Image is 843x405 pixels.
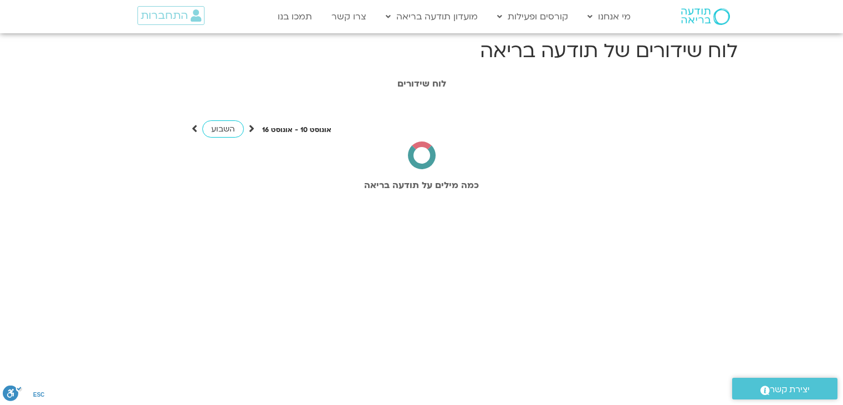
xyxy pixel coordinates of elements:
span: השבוע [211,124,235,134]
a: תמכו בנו [272,6,318,27]
a: קורסים ופעילות [492,6,574,27]
a: מי אנחנו [582,6,636,27]
h2: כמה מילים על תודעה בריאה [111,180,732,190]
a: יצירת קשר [732,378,837,399]
span: התחברות [141,9,188,22]
img: תודעה בריאה [681,8,730,25]
a: התחברות [137,6,205,25]
h1: לוח שידורים [111,79,732,89]
h1: לוח שידורים של תודעה בריאה [106,38,738,64]
a: צרו קשר [326,6,372,27]
a: מועדון תודעה בריאה [380,6,483,27]
a: השבוע [202,120,244,138]
span: יצירת קשר [770,382,810,397]
p: אוגוסט 10 - אוגוסט 16 [262,124,331,136]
